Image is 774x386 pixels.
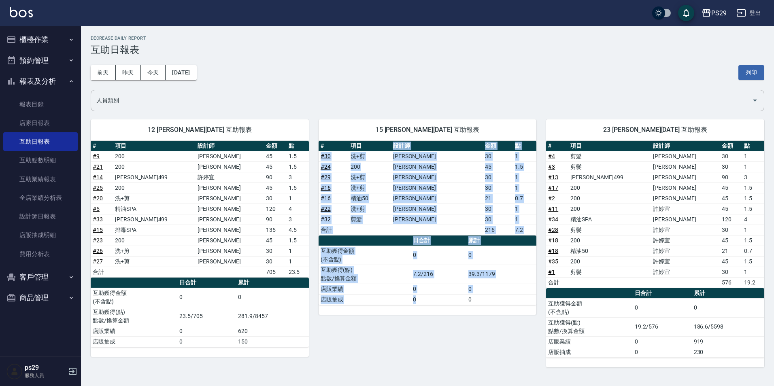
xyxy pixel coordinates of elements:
[411,246,466,265] td: 0
[196,172,264,182] td: 許婷宜
[93,185,103,191] a: #25
[483,151,513,161] td: 30
[93,195,103,201] a: #20
[546,277,568,288] td: 合計
[513,172,536,182] td: 1
[113,193,196,204] td: 洗+剪
[720,225,742,235] td: 30
[3,245,78,263] a: 費用分析表
[113,256,196,267] td: 洗+剪
[264,151,286,161] td: 45
[411,284,466,294] td: 0
[513,182,536,193] td: 1
[411,235,466,246] th: 日合計
[733,6,764,21] button: 登出
[177,307,236,326] td: 23.5/705
[391,182,483,193] td: [PERSON_NAME]
[287,193,309,204] td: 1
[391,193,483,204] td: [PERSON_NAME]
[546,288,764,358] table: a dense table
[548,216,558,223] a: #34
[568,256,651,267] td: 200
[568,225,651,235] td: 剪髮
[196,204,264,214] td: [PERSON_NAME]
[483,161,513,172] td: 45
[3,151,78,170] a: 互助點數明細
[91,307,177,326] td: 互助獲得(點) 點數/換算金額
[93,227,103,233] a: #15
[349,182,391,193] td: 洗+剪
[698,5,730,21] button: PS29
[328,126,527,134] span: 15 [PERSON_NAME][DATE] 互助報表
[546,317,633,336] td: 互助獲得(點) 點數/換算金額
[349,161,391,172] td: 200
[100,126,299,134] span: 12 [PERSON_NAME][DATE] 互助報表
[391,161,483,172] td: [PERSON_NAME]
[548,153,555,159] a: #4
[287,172,309,182] td: 3
[720,193,742,204] td: 45
[113,161,196,172] td: 200
[264,172,286,182] td: 90
[91,288,177,307] td: 互助獲得金額 (不含點)
[651,182,719,193] td: [PERSON_NAME]
[113,151,196,161] td: 200
[748,94,761,107] button: Open
[483,172,513,182] td: 30
[264,161,286,172] td: 45
[3,95,78,114] a: 報表目錄
[177,326,236,336] td: 0
[91,141,309,278] table: a dense table
[319,246,411,265] td: 互助獲得金額 (不含點)
[513,161,536,172] td: 1.5
[548,248,558,254] a: #18
[91,336,177,347] td: 店販抽成
[113,182,196,193] td: 200
[711,8,727,18] div: PS29
[25,364,66,372] h5: ps29
[3,170,78,189] a: 互助業績報表
[391,172,483,182] td: [PERSON_NAME]
[483,182,513,193] td: 30
[349,214,391,225] td: 剪髮
[3,114,78,132] a: 店家日報表
[466,246,536,265] td: 0
[742,204,764,214] td: 1.5
[3,267,78,288] button: 客戶管理
[93,248,103,254] a: #26
[568,193,651,204] td: 200
[3,29,78,50] button: 櫃檯作業
[391,214,483,225] td: [PERSON_NAME]
[25,372,66,379] p: 服務人員
[91,36,764,41] h2: Decrease Daily Report
[548,185,558,191] a: #17
[264,204,286,214] td: 120
[177,336,236,347] td: 0
[651,161,719,172] td: [PERSON_NAME]
[568,214,651,225] td: 精油SPA
[3,189,78,207] a: 全店業績分析表
[692,288,764,299] th: 累計
[319,294,411,305] td: 店販抽成
[91,141,113,151] th: #
[742,225,764,235] td: 1
[93,153,100,159] a: #9
[91,326,177,336] td: 店販業績
[319,141,537,235] table: a dense table
[321,153,331,159] a: #30
[321,206,331,212] a: #22
[113,225,196,235] td: 排毒SPA
[692,317,764,336] td: 186.6/5598
[349,141,391,151] th: 項目
[10,7,33,17] img: Logo
[3,71,78,92] button: 報表及分析
[692,347,764,357] td: 230
[633,317,691,336] td: 19.2/576
[546,141,764,288] table: a dense table
[391,151,483,161] td: [PERSON_NAME]
[287,256,309,267] td: 1
[742,267,764,277] td: 1
[236,278,308,288] th: 累計
[720,161,742,172] td: 30
[651,172,719,182] td: [PERSON_NAME]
